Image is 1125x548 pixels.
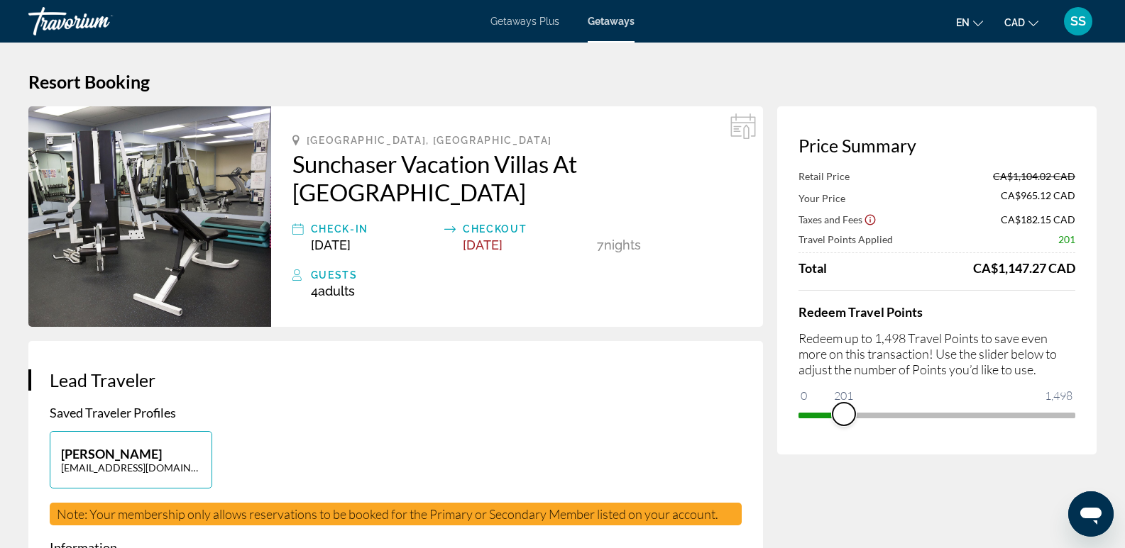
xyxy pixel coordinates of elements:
[50,405,742,420] p: Saved Traveler Profiles
[864,213,877,225] button: Show Taxes and Fees disclaimer
[292,150,742,206] a: Sunchaser Vacation Villas At [GEOGRAPHIC_DATA]
[61,462,201,474] p: [EMAIL_ADDRESS][DOMAIN_NAME]
[1060,6,1097,36] button: User Menu
[463,237,503,252] span: [DATE]
[799,192,845,204] span: Your Price
[1058,233,1075,245] span: 201
[973,260,1075,276] div: CA$1,147.27 CAD
[311,284,355,298] span: 4
[318,284,355,298] span: Adults
[597,237,604,252] span: 7
[1070,14,1086,28] span: SS
[799,387,809,404] span: 0
[993,170,1075,182] span: CA$1,104.02 CAD
[604,237,641,252] span: Nights
[799,170,850,182] span: Retail Price
[799,212,877,226] button: Show Taxes and Fees breakdown
[832,387,855,404] span: 201
[61,446,201,462] p: [PERSON_NAME]
[1004,17,1025,28] span: CAD
[1001,213,1075,225] span: CA$182.15 CAD
[1068,491,1114,537] iframe: Button to launch messaging window
[50,369,742,391] h3: Lead Traveler
[311,220,437,237] div: Check-In
[28,3,170,40] a: Travorium
[799,330,1075,377] p: Redeem up to 1,498 Travel Points to save even more on this transaction! Use the slider below to a...
[588,16,635,27] a: Getaways
[28,71,1097,92] h1: Resort Booking
[799,233,893,245] span: Travel Points Applied
[307,135,552,146] span: [GEOGRAPHIC_DATA], [GEOGRAPHIC_DATA]
[50,431,212,488] button: [PERSON_NAME][EMAIL_ADDRESS][DOMAIN_NAME]
[463,220,589,237] div: Checkout
[799,260,827,276] span: Total
[799,304,1075,320] h4: Redeem Travel Points
[1043,387,1075,404] span: 1,498
[956,17,970,28] span: en
[956,12,983,33] button: Change language
[833,403,855,425] span: ngx-slider
[311,237,351,252] span: [DATE]
[1004,12,1038,33] button: Change currency
[1001,189,1075,205] span: CA$965.12 CAD
[799,135,1075,156] h3: Price Summary
[799,413,1075,415] ngx-slider: ngx-slider
[57,506,718,522] span: Note: Your membership only allows reservations to be booked for the Primary or Secondary Member l...
[799,213,862,225] span: Taxes and Fees
[311,267,742,284] div: Guests
[490,16,559,27] a: Getaways Plus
